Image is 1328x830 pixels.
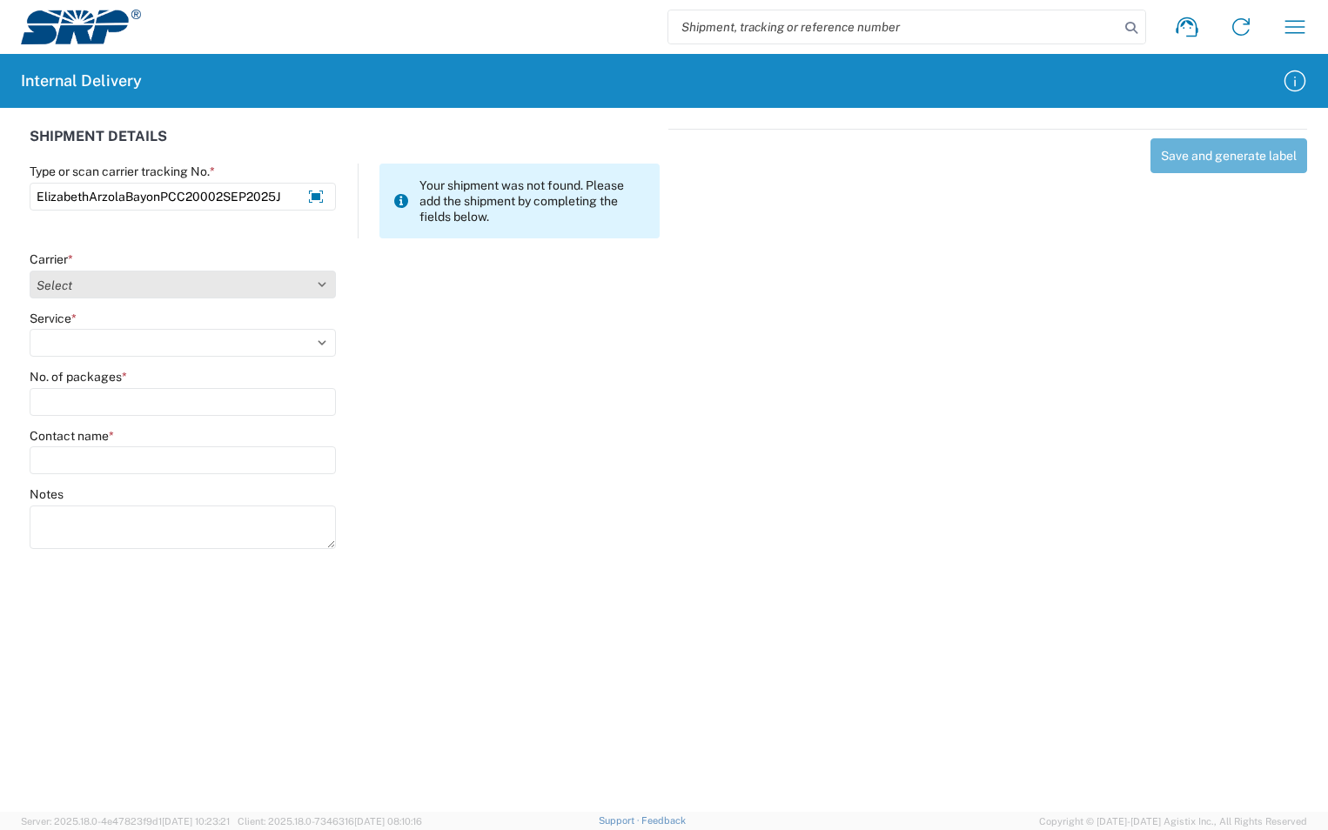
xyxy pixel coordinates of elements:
[30,129,660,164] div: SHIPMENT DETAILS
[30,311,77,326] label: Service
[162,816,230,827] span: [DATE] 10:23:21
[641,815,686,826] a: Feedback
[21,816,230,827] span: Server: 2025.18.0-4e47823f9d1
[21,70,142,91] h2: Internal Delivery
[1039,813,1307,829] span: Copyright © [DATE]-[DATE] Agistix Inc., All Rights Reserved
[668,10,1119,44] input: Shipment, tracking or reference number
[30,486,64,502] label: Notes
[30,164,215,179] label: Type or scan carrier tracking No.
[238,816,422,827] span: Client: 2025.18.0-7346316
[30,369,127,385] label: No. of packages
[21,10,141,44] img: srp
[419,177,647,224] span: Your shipment was not found. Please add the shipment by completing the fields below.
[599,815,642,826] a: Support
[30,251,73,267] label: Carrier
[354,816,422,827] span: [DATE] 08:10:16
[30,428,114,444] label: Contact name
